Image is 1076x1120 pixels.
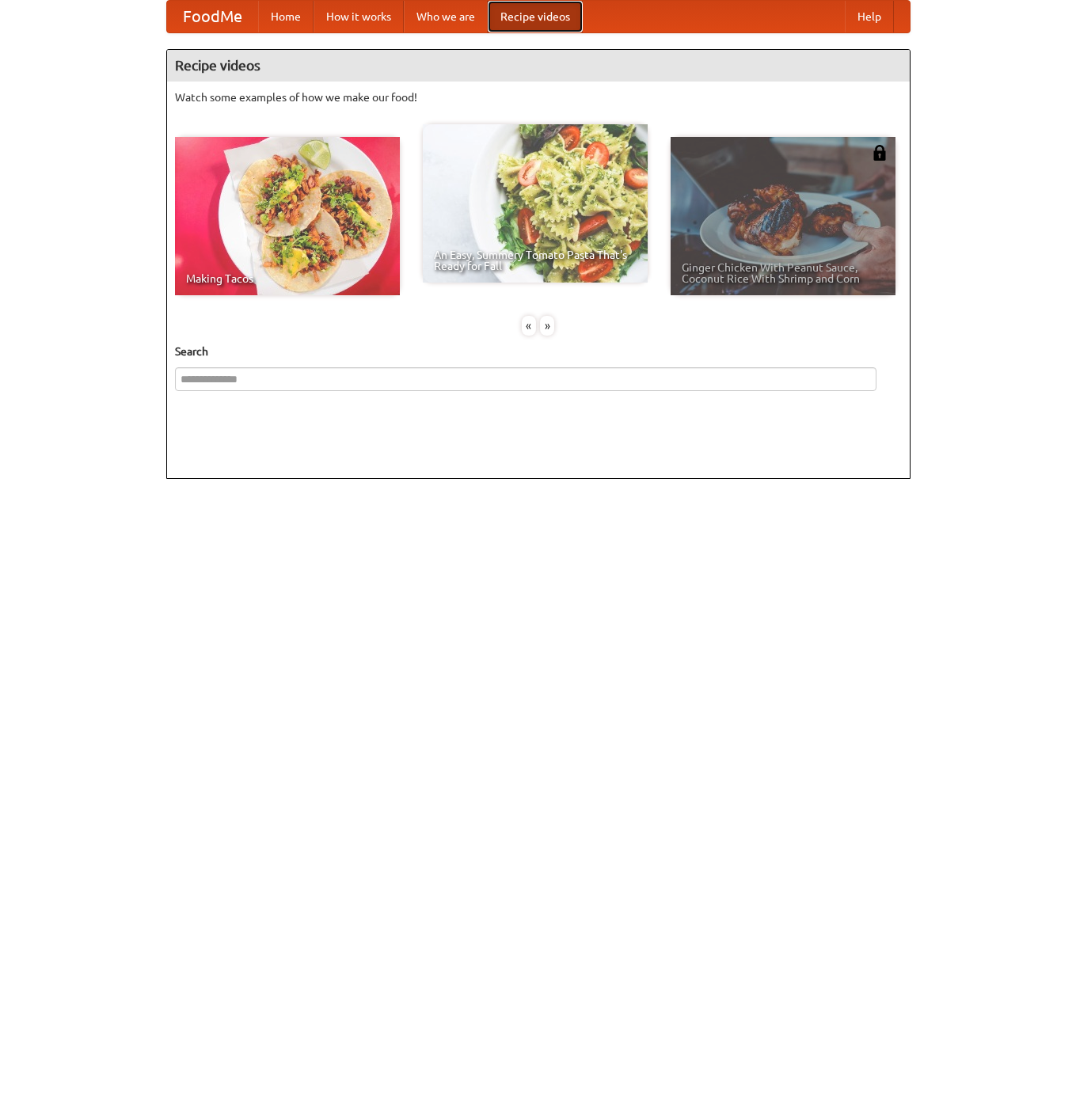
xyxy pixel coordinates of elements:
a: Making Tacos [175,137,400,295]
a: Who we are [404,1,488,32]
h5: Search [175,344,902,359]
p: Watch some examples of how we make our food! [175,89,902,105]
a: Home [258,1,314,32]
img: 483408.png [872,145,888,161]
span: An Easy, Summery Tomato Pasta That's Ready for Fall [434,249,637,271]
a: An Easy, Summery Tomato Pasta That's Ready for Fall [423,124,648,283]
h4: Recipe videos [167,50,910,82]
a: Recipe videos [488,1,583,32]
div: « [522,316,536,336]
a: FoodMe [167,1,258,32]
div: » [540,316,554,336]
a: Help [845,1,894,32]
span: Making Tacos [186,273,389,284]
a: How it works [314,1,404,32]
